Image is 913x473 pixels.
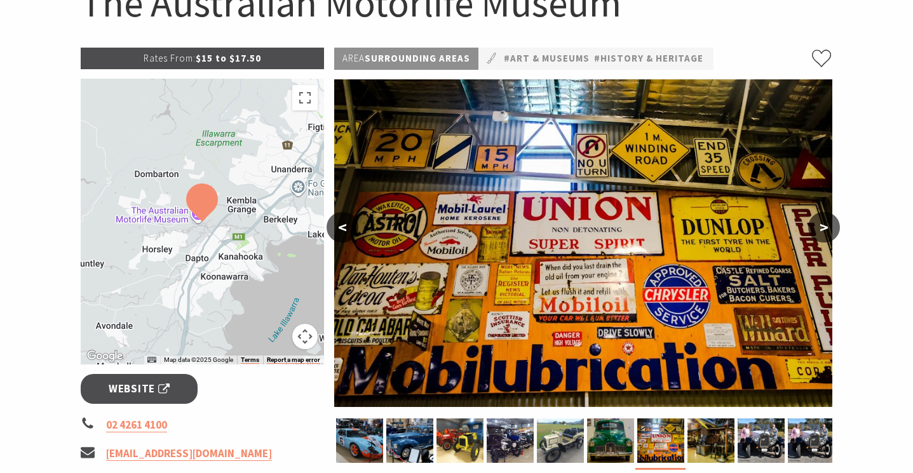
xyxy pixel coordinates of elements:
img: Republic Truck [436,418,484,463]
a: Terms [241,356,259,364]
button: Keyboard shortcuts [147,356,156,364]
span: Map data ©2025 Google [164,356,233,363]
img: The Australian Motorlife Museum [788,418,835,463]
button: > [808,212,840,243]
span: Area [342,52,365,64]
p: Surrounding Areas [334,48,478,70]
a: [EMAIL_ADDRESS][DOMAIN_NAME] [106,446,272,461]
a: 02 4261 4100 [106,418,167,432]
a: #Art & Museums [504,51,590,67]
img: 1904 Innes [537,418,584,463]
img: Google [84,348,126,364]
button: Toggle fullscreen view [292,85,318,110]
a: Report a map error [267,356,320,364]
p: $15 to $17.50 [81,48,325,69]
img: TAMM [637,418,684,463]
span: Website [109,380,170,397]
span: Rates From: [144,52,196,64]
img: The Australian MOTORLIFE Museum [386,418,433,463]
a: Website [81,374,198,404]
img: The Australian MOTORLIFE Museum [336,418,383,463]
img: TAMM [587,418,634,463]
button: < [327,212,358,243]
img: The Australian Motorlife Museum [738,418,785,463]
img: TAMM [687,418,734,463]
a: Click to see this area on Google Maps [84,348,126,364]
img: TAMM [334,79,832,407]
a: #History & Heritage [594,51,703,67]
button: Map camera controls [292,324,318,349]
img: Motorlife [487,418,534,463]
